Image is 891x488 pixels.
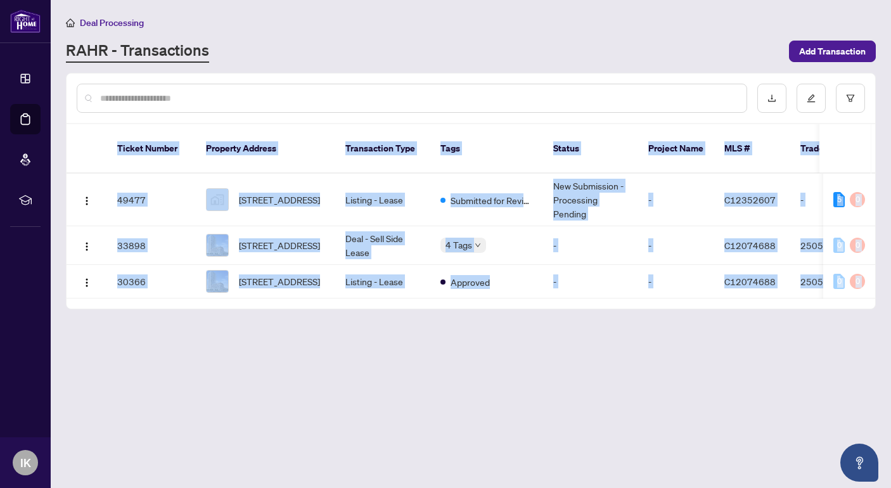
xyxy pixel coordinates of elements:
[20,454,31,472] span: IK
[82,196,92,206] img: Logo
[638,226,714,265] td: -
[107,226,196,265] td: 33898
[833,274,845,289] div: 0
[107,174,196,226] td: 49477
[767,94,776,103] span: download
[451,275,490,289] span: Approved
[207,234,228,256] img: thumbnail-img
[724,276,776,287] span: C12074688
[196,124,335,174] th: Property Address
[335,226,430,265] td: Deal - Sell Side Lease
[724,194,776,205] span: C12352607
[846,94,855,103] span: filter
[799,41,866,61] span: Add Transaction
[790,174,879,226] td: -
[807,94,816,103] span: edit
[833,192,845,207] div: 5
[335,265,430,299] td: Listing - Lease
[430,124,543,174] th: Tags
[107,124,196,174] th: Ticket Number
[335,174,430,226] td: Listing - Lease
[207,189,228,210] img: thumbnail-img
[790,265,879,299] td: 2505922
[797,84,826,113] button: edit
[335,124,430,174] th: Transaction Type
[239,193,320,207] span: [STREET_ADDRESS]
[77,271,97,292] button: Logo
[445,238,472,252] span: 4 Tags
[724,240,776,251] span: C12074688
[850,238,865,253] div: 0
[543,124,638,174] th: Status
[543,226,638,265] td: -
[790,124,879,174] th: Trade Number
[475,242,481,248] span: down
[10,10,41,33] img: logo
[239,238,320,252] span: [STREET_ADDRESS]
[714,124,790,174] th: MLS #
[239,274,320,288] span: [STREET_ADDRESS]
[638,174,714,226] td: -
[840,444,878,482] button: Open asap
[836,84,865,113] button: filter
[757,84,786,113] button: download
[850,192,865,207] div: 0
[77,189,97,210] button: Logo
[638,265,714,299] td: -
[790,226,879,265] td: 2505922
[77,235,97,255] button: Logo
[833,238,845,253] div: 0
[66,18,75,27] span: home
[207,271,228,292] img: thumbnail-img
[543,174,638,226] td: New Submission - Processing Pending
[107,265,196,299] td: 30366
[80,17,144,29] span: Deal Processing
[850,274,865,289] div: 0
[543,265,638,299] td: -
[789,41,876,62] button: Add Transaction
[66,40,209,63] a: RAHR - Transactions
[638,124,714,174] th: Project Name
[82,241,92,252] img: Logo
[451,193,533,207] span: Submitted for Review
[82,278,92,288] img: Logo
